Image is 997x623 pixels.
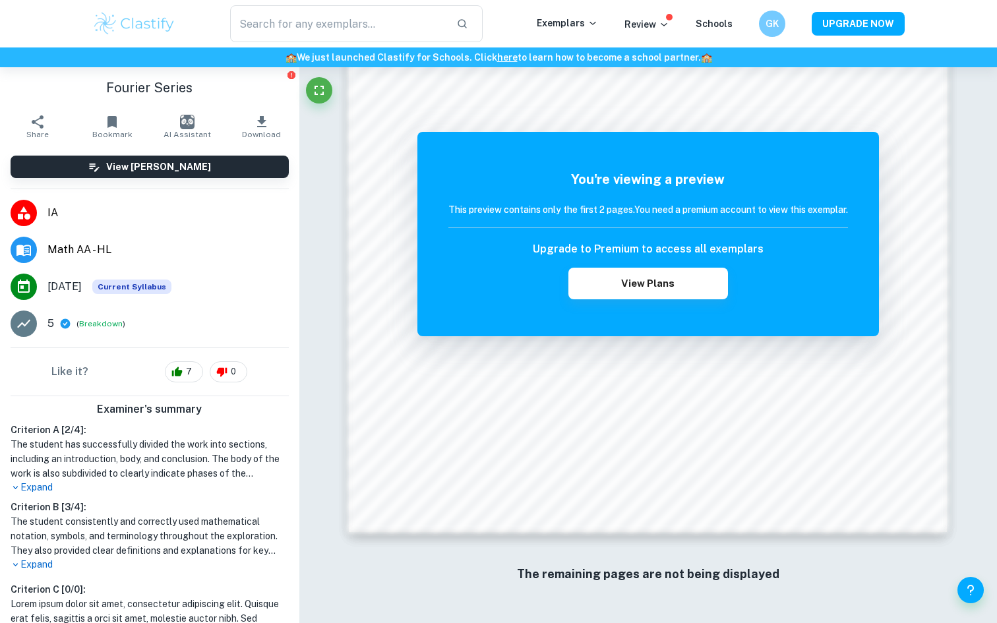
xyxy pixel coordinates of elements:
[150,108,224,145] button: AI Assistant
[5,401,294,417] h6: Examiner's summary
[11,156,289,178] button: View [PERSON_NAME]
[106,160,211,174] h6: View [PERSON_NAME]
[568,268,728,299] button: View Plans
[230,5,446,42] input: Search for any exemplars...
[696,18,733,29] a: Schools
[286,52,297,63] span: 🏫
[287,70,297,80] button: Report issue
[224,108,299,145] button: Download
[957,577,984,603] button: Help and Feedback
[812,12,905,36] button: UPGRADE NOW
[92,280,171,294] div: This exemplar is based on the current syllabus. Feel free to refer to it for inspiration/ideas wh...
[76,318,125,330] span: ( )
[306,77,332,104] button: Fullscreen
[92,130,133,139] span: Bookmark
[533,241,764,257] h6: Upgrade to Premium to access all exemplars
[448,202,848,217] h6: This preview contains only the first 2 pages. You need a premium account to view this exemplar.
[375,565,921,583] h6: The remaining pages are not being displayed
[224,365,243,378] span: 0
[11,514,289,558] h1: The student consistently and correctly used mathematical notation, symbols, and terminology throu...
[11,437,289,481] h1: The student has successfully divided the work into sections, including an introduction, body, and...
[180,115,195,129] img: AI Assistant
[11,500,289,514] h6: Criterion B [ 3 / 4 ]:
[79,318,123,330] button: Breakdown
[759,11,785,37] button: GK
[11,423,289,437] h6: Criterion A [ 2 / 4 ]:
[11,481,289,494] p: Expand
[92,280,171,294] span: Current Syllabus
[179,365,199,378] span: 7
[242,130,281,139] span: Download
[47,205,289,221] span: IA
[537,16,598,30] p: Exemplars
[765,16,780,31] h6: GK
[164,130,211,139] span: AI Assistant
[75,108,149,145] button: Bookmark
[448,169,848,189] h5: You're viewing a preview
[3,50,994,65] h6: We just launched Clastify for Schools. Click to learn how to become a school partner.
[11,558,289,572] p: Expand
[47,242,289,258] span: Math AA - HL
[11,78,289,98] h1: Fourier Series
[26,130,49,139] span: Share
[497,52,518,63] a: here
[47,316,54,332] p: 5
[624,17,669,32] p: Review
[701,52,712,63] span: 🏫
[47,279,82,295] span: [DATE]
[51,364,88,380] h6: Like it?
[92,11,176,37] img: Clastify logo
